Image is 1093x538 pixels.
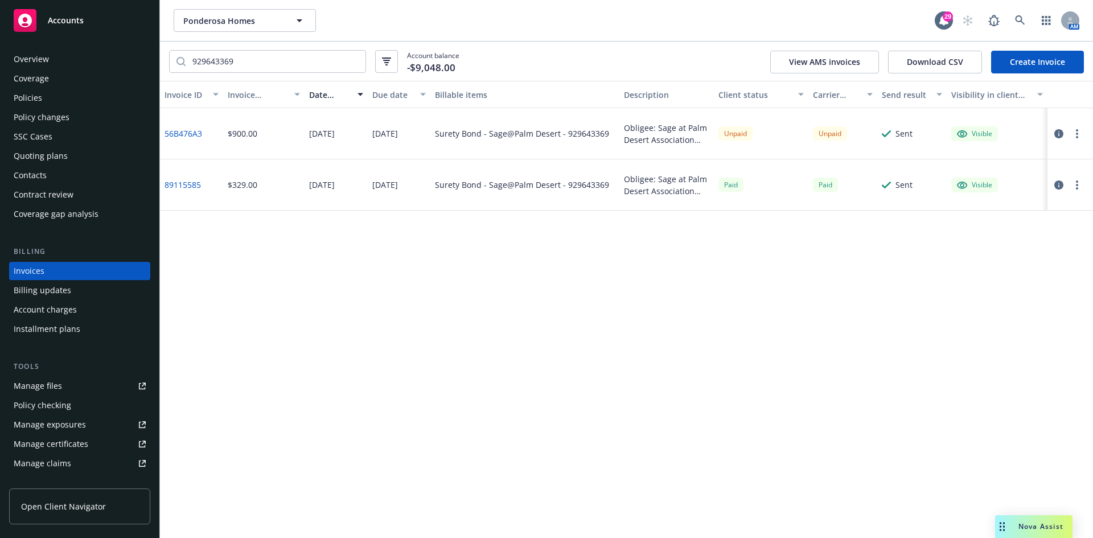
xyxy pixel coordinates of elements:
[407,51,459,72] span: Account balance
[9,205,150,223] a: Coverage gap analysis
[895,128,913,139] div: Sent
[995,515,1073,538] button: Nova Assist
[808,81,878,108] button: Carrier status
[183,15,282,27] span: Ponderosa Homes
[9,50,150,68] a: Overview
[983,9,1005,32] a: Report a Bug
[957,129,992,139] div: Visible
[228,179,257,191] div: $329.00
[228,128,257,139] div: $900.00
[9,89,150,107] a: Policies
[14,89,42,107] div: Policies
[14,396,71,414] div: Policy checking
[14,454,71,473] div: Manage claims
[14,186,73,204] div: Contract review
[956,9,979,32] a: Start snowing
[9,69,150,88] a: Coverage
[1009,9,1032,32] a: Search
[186,51,365,72] input: Filter by keyword...
[165,89,206,101] div: Invoice ID
[714,81,808,108] button: Client status
[14,416,86,434] div: Manage exposures
[895,179,913,191] div: Sent
[14,128,52,146] div: SSC Cases
[309,179,335,191] div: [DATE]
[430,81,619,108] button: Billable items
[957,180,992,190] div: Visible
[435,89,615,101] div: Billable items
[9,262,150,280] a: Invoices
[14,377,62,395] div: Manage files
[9,320,150,338] a: Installment plans
[9,301,150,319] a: Account charges
[882,89,930,101] div: Send result
[223,81,305,108] button: Invoice amount
[9,5,150,36] a: Accounts
[14,474,67,492] div: Manage BORs
[9,454,150,473] a: Manage claims
[1035,9,1058,32] a: Switch app
[9,186,150,204] a: Contract review
[9,246,150,257] div: Billing
[813,89,861,101] div: Carrier status
[14,69,49,88] div: Coverage
[9,361,150,372] div: Tools
[14,435,88,453] div: Manage certificates
[407,60,455,75] span: -$9,048.00
[718,89,791,101] div: Client status
[14,281,71,299] div: Billing updates
[14,147,68,165] div: Quoting plans
[174,9,316,32] button: Ponderosa Homes
[718,178,743,192] div: Paid
[9,128,150,146] a: SSC Cases
[9,281,150,299] a: Billing updates
[368,81,431,108] button: Due date
[991,51,1084,73] a: Create Invoice
[9,474,150,492] a: Manage BORs
[14,301,77,319] div: Account charges
[9,396,150,414] a: Policy checking
[372,89,414,101] div: Due date
[309,128,335,139] div: [DATE]
[951,89,1030,101] div: Visibility in client dash
[14,320,80,338] div: Installment plans
[305,81,368,108] button: Date issued
[372,179,398,191] div: [DATE]
[619,81,714,108] button: Description
[877,81,947,108] button: Send result
[435,179,609,191] div: Surety Bond - Sage@Palm Desert - 929643369
[947,81,1047,108] button: Visibility in client dash
[14,108,69,126] div: Policy changes
[9,416,150,434] a: Manage exposures
[48,16,84,25] span: Accounts
[813,178,838,192] div: Paid
[995,515,1009,538] div: Drag to move
[943,11,953,22] div: 29
[228,89,288,101] div: Invoice amount
[165,128,202,139] a: 56B476A3
[9,108,150,126] a: Policy changes
[9,377,150,395] a: Manage files
[624,89,709,101] div: Description
[624,122,709,146] div: Obligee: Sage at Palm Desert Association Bond Amount: $44,992.64 Sage@Palm Desert - Tract 36351 L...
[9,435,150,453] a: Manage certificates
[14,166,47,184] div: Contacts
[1018,521,1063,531] span: Nova Assist
[813,126,847,141] div: Unpaid
[309,89,351,101] div: Date issued
[160,81,223,108] button: Invoice ID
[165,179,201,191] a: 89115585
[770,51,879,73] button: View AMS invoices
[624,173,709,197] div: Obligee: Sage at Palm Desert Association Bond Amount: $16,426.76 Sage@Palm Desert - Tract 36351 L...
[14,205,98,223] div: Coverage gap analysis
[14,262,44,280] div: Invoices
[9,147,150,165] a: Quoting plans
[21,500,106,512] span: Open Client Navigator
[176,57,186,66] svg: Search
[372,128,398,139] div: [DATE]
[435,128,609,139] div: Surety Bond - Sage@Palm Desert - 929643369
[888,51,982,73] button: Download CSV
